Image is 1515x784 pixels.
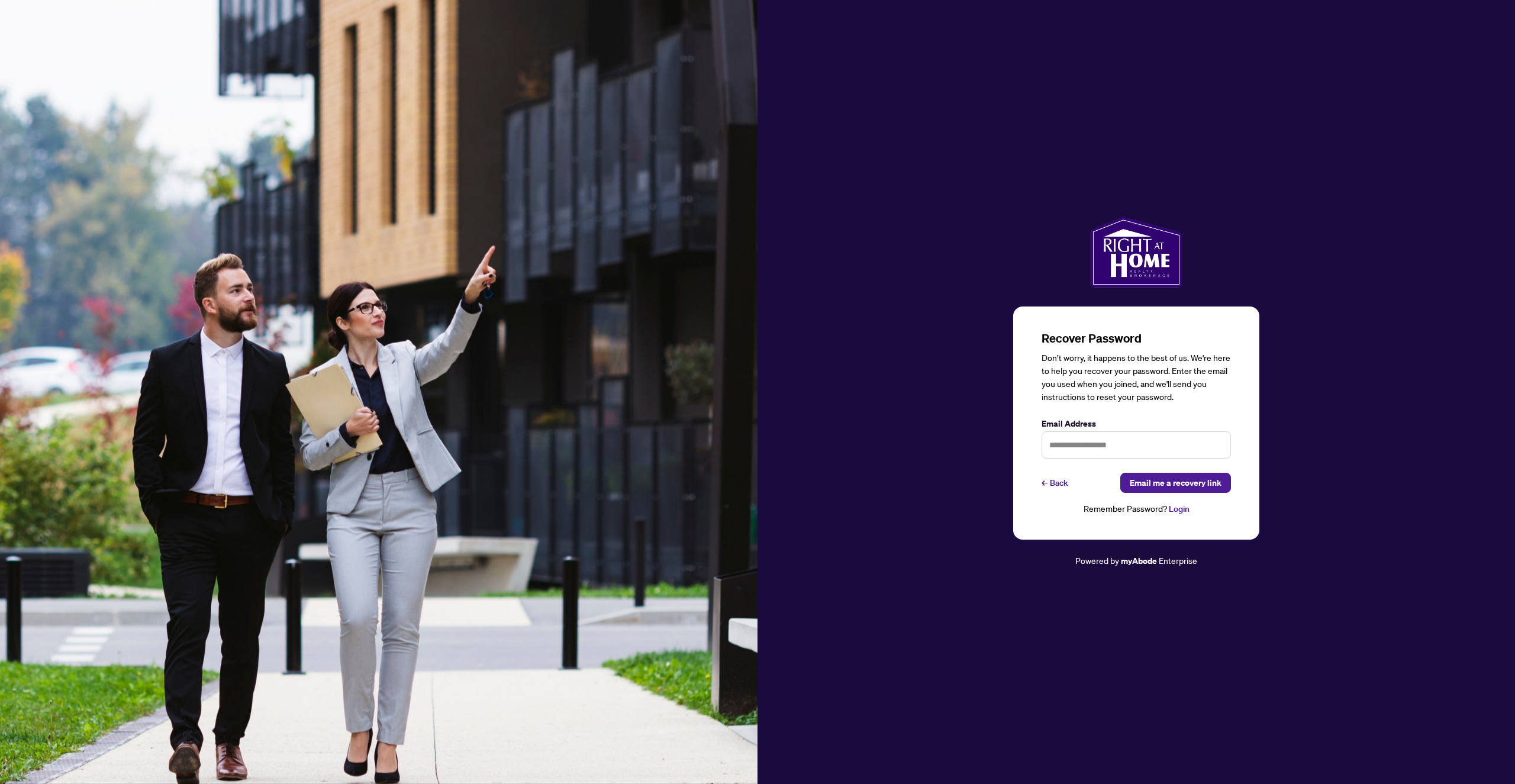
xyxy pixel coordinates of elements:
[1042,351,1231,404] div: Don’t worry, it happens to the best of us. We're here to help you recover your password. Enter th...
[1130,473,1221,492] span: Email me a recovery link
[1090,217,1182,288] img: ma-logo
[1121,554,1157,567] a: myAbode
[1042,476,1047,489] span: ←
[1042,417,1231,430] label: Email Address
[1120,473,1231,493] button: Email me a recovery link
[1159,555,1197,566] span: Enterprise
[1042,473,1068,493] a: ←Back
[1042,502,1231,516] div: Remember Password?
[1169,504,1190,514] a: Login
[1075,555,1119,566] span: Powered by
[1042,330,1231,347] h3: Recover Password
